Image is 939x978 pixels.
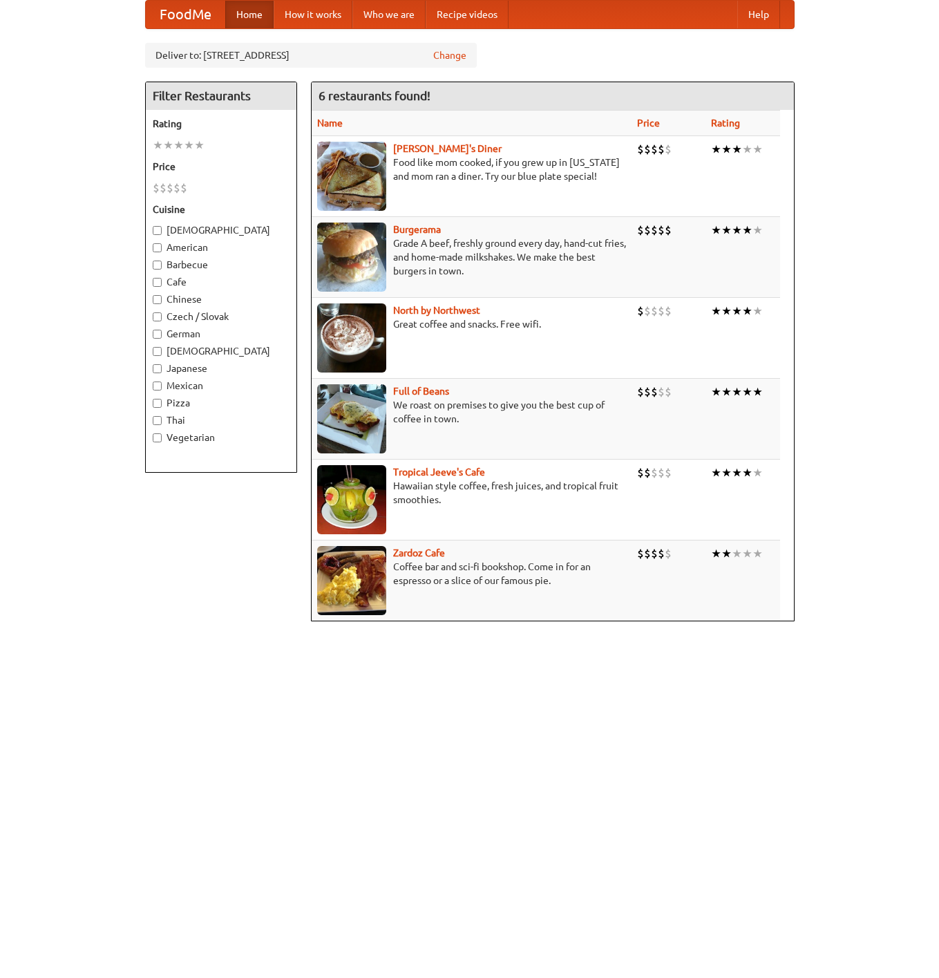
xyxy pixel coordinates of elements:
[153,261,162,270] input: Barbecue
[393,143,502,154] a: [PERSON_NAME]'s Diner
[317,156,626,183] p: Food like mom cooked, if you grew up in [US_STATE] and mom ran a diner. Try our blue plate special!
[180,180,187,196] li: $
[433,48,466,62] a: Change
[644,384,651,399] li: $
[153,364,162,373] input: Japanese
[153,433,162,442] input: Vegetarian
[721,546,732,561] li: ★
[665,546,672,561] li: $
[153,379,290,393] label: Mexican
[393,305,480,316] a: North by Northwest
[153,416,162,425] input: Thai
[665,465,672,480] li: $
[742,546,752,561] li: ★
[732,303,742,319] li: ★
[742,384,752,399] li: ★
[317,117,343,129] a: Name
[153,278,162,287] input: Cafe
[393,547,445,558] a: Zardoz Cafe
[173,180,180,196] li: $
[752,546,763,561] li: ★
[393,224,441,235] a: Burgerama
[352,1,426,28] a: Who we are
[393,386,449,397] a: Full of Beans
[145,43,477,68] div: Deliver to: [STREET_ADDRESS]
[153,180,160,196] li: $
[651,142,658,157] li: $
[732,384,742,399] li: ★
[665,223,672,238] li: $
[658,384,665,399] li: $
[153,258,290,272] label: Barbecue
[651,223,658,238] li: $
[752,303,763,319] li: ★
[317,142,386,211] img: sallys.jpg
[732,142,742,157] li: ★
[146,82,296,110] h4: Filter Restaurants
[651,384,658,399] li: $
[651,546,658,561] li: $
[637,223,644,238] li: $
[644,223,651,238] li: $
[721,142,732,157] li: ★
[651,465,658,480] li: $
[637,142,644,157] li: $
[153,292,290,306] label: Chinese
[317,384,386,453] img: beans.jpg
[153,361,290,375] label: Japanese
[752,384,763,399] li: ★
[317,236,626,278] p: Grade A beef, freshly ground every day, hand-cut fries, and home-made milkshakes. We make the bes...
[721,223,732,238] li: ★
[153,295,162,304] input: Chinese
[658,546,665,561] li: $
[721,303,732,319] li: ★
[153,347,162,356] input: [DEMOGRAPHIC_DATA]
[658,223,665,238] li: $
[637,117,660,129] a: Price
[153,226,162,235] input: [DEMOGRAPHIC_DATA]
[173,138,184,153] li: ★
[732,546,742,561] li: ★
[153,275,290,289] label: Cafe
[658,465,665,480] li: $
[317,398,626,426] p: We roast on premises to give you the best cup of coffee in town.
[153,399,162,408] input: Pizza
[665,384,672,399] li: $
[742,223,752,238] li: ★
[752,142,763,157] li: ★
[317,223,386,292] img: burgerama.jpg
[637,465,644,480] li: $
[752,223,763,238] li: ★
[153,344,290,358] label: [DEMOGRAPHIC_DATA]
[317,479,626,507] p: Hawaiian style coffee, fresh juices, and tropical fruit smoothies.
[317,465,386,534] img: jeeves.jpg
[153,431,290,444] label: Vegetarian
[317,303,386,373] img: north.jpg
[742,142,752,157] li: ★
[637,303,644,319] li: $
[319,89,430,102] ng-pluralize: 6 restaurants found!
[651,303,658,319] li: $
[225,1,274,28] a: Home
[317,546,386,615] img: zardoz.jpg
[742,465,752,480] li: ★
[146,1,225,28] a: FoodMe
[711,142,721,157] li: ★
[665,303,672,319] li: $
[317,317,626,331] p: Great coffee and snacks. Free wifi.
[637,384,644,399] li: $
[644,303,651,319] li: $
[153,223,290,237] label: [DEMOGRAPHIC_DATA]
[426,1,509,28] a: Recipe videos
[153,413,290,427] label: Thai
[184,138,194,153] li: ★
[637,546,644,561] li: $
[711,465,721,480] li: ★
[665,142,672,157] li: $
[153,327,290,341] label: German
[194,138,205,153] li: ★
